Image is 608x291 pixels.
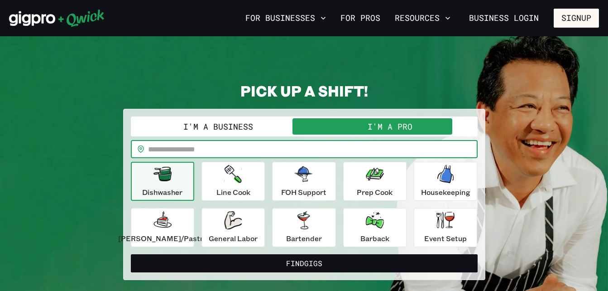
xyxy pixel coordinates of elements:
button: FindGigs [131,254,478,272]
button: Dishwasher [131,162,194,201]
button: I'm a Business [133,118,304,135]
p: Dishwasher [142,187,182,198]
button: Bartender [272,208,335,247]
button: I'm a Pro [304,118,476,135]
a: For Pros [337,10,384,26]
p: Prep Cook [357,187,393,198]
button: Event Setup [414,208,477,247]
h2: PICK UP A SHIFT! [123,82,485,100]
button: For Businesses [242,10,330,26]
button: Signup [554,9,599,28]
a: Business Login [461,9,546,28]
p: Line Cook [216,187,250,198]
p: General Labor [209,233,258,244]
button: Line Cook [201,162,265,201]
p: Bartender [286,233,322,244]
p: Housekeeping [421,187,470,198]
button: General Labor [201,208,265,247]
p: Barback [360,233,389,244]
button: Prep Cook [343,162,407,201]
p: Event Setup [424,233,467,244]
p: [PERSON_NAME]/Pastry [118,233,207,244]
button: [PERSON_NAME]/Pastry [131,208,194,247]
button: Housekeeping [414,162,477,201]
button: Resources [391,10,454,26]
button: Barback [343,208,407,247]
p: FOH Support [281,187,326,198]
button: FOH Support [272,162,335,201]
